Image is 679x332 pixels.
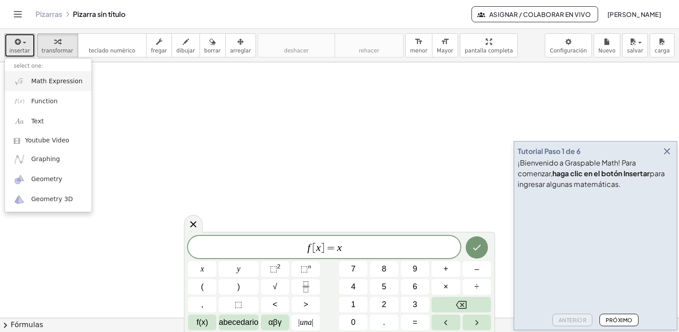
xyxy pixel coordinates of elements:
img: ggb-graphing.svg [14,154,25,165]
i: rehacer [339,36,399,47]
button: Alternar navegación [11,7,25,21]
button: format_sizeMayor [432,33,458,57]
button: 5 [370,279,398,295]
span: . [383,316,385,328]
a: Function [5,91,92,111]
button: Veces [431,279,460,295]
font: Próximo [605,317,632,324]
div: Tutorial Paso 1 de 6 [518,146,581,157]
span: salvar [627,48,643,54]
button: Asignar / Colaborar en vivo [471,6,598,22]
span: Mayor [437,48,453,54]
span: pantalla completa [465,48,513,54]
button: Configuración [545,33,591,57]
img: sqrt_x.png [14,76,25,87]
span: ) [237,281,240,293]
button: Mayor que [292,297,320,312]
button: deshacerdeshacer [258,33,335,57]
a: Pizarras [36,10,62,19]
button: Raíz cuadrada [261,279,289,295]
button: Alfabeto [219,315,258,330]
button: Menos [463,261,491,277]
span: 0 [351,316,355,328]
span: borrar [204,48,221,54]
span: [ [312,243,316,253]
span: Function [31,97,58,106]
a: Text [5,111,92,131]
a: Graphing [5,149,92,169]
button: Cuadricular [261,261,289,277]
button: salvar [622,33,648,57]
button: rehacerrehacer [335,33,403,57]
button: Retroceso [431,297,491,312]
span: | [298,318,300,327]
button: 6 [401,279,429,295]
button: Fracción [292,279,320,295]
a: Geometry [5,170,92,190]
var: f [308,242,311,253]
button: Nuevo [594,33,620,57]
span: > [304,299,308,311]
button: . [370,315,398,330]
button: 9 [401,261,429,277]
img: ggb-geometry.svg [14,174,25,185]
button: Alfabeto griego [261,315,289,330]
span: √ [273,281,277,293]
span: y [237,263,240,275]
button: Hecho [466,236,488,259]
button: insertar [4,33,35,57]
span: una [298,316,313,328]
span: 9 [413,263,417,275]
button: y [219,261,258,277]
span: Configuración [550,48,587,54]
span: < [273,299,278,311]
button: 2 [370,297,398,312]
button: Valor absoluto [292,315,320,330]
span: arreglar [230,48,251,54]
button: transformar [37,33,78,57]
img: ggb-3d.svg [14,194,25,205]
span: fregar [151,48,167,54]
button: dibujar [172,33,200,57]
span: Nuevo [599,48,615,54]
button: 8 [370,261,398,277]
span: ] [321,243,324,253]
i: format_size [441,36,449,47]
span: – [475,263,479,275]
li: select one: [5,61,92,71]
span: 7 [351,263,355,275]
span: 2 [382,299,386,311]
button: fregar [146,33,172,57]
button: format_sizemenor [405,33,432,57]
span: ⬚ [235,299,242,311]
span: 1 [351,299,355,311]
span: 3 [413,299,417,311]
span: Youtube Video [25,136,69,145]
span: ⬚ [300,264,308,273]
a: Math Expression [5,71,92,91]
font: ¡Bienvenido a Graspable Math! Para comenzar, para ingresar algunas matemáticas. [518,158,665,189]
button: pantalla completa [460,33,518,57]
var: x [316,242,321,253]
button: , [188,297,216,312]
button: ) [219,279,258,295]
span: transformar [42,48,73,54]
span: αβγ [268,316,282,328]
button: Flecha derecha [463,315,491,330]
span: Graphing [31,155,60,164]
button: Iguales [401,315,429,330]
a: Geometry 3D [5,190,92,210]
button: Funciones [188,315,216,330]
span: , [201,299,204,311]
span: abecedario [219,316,258,328]
button: x [188,261,216,277]
button: 1 [339,297,367,312]
img: f_x.png [14,96,25,107]
button: Flecha izquierda [431,315,460,330]
span: x [200,263,204,275]
span: deshacer [284,48,308,54]
button: tecladoteclado numérico [78,33,147,57]
img: Aa.png [14,116,25,127]
span: 6 [413,281,417,293]
i: format_size [415,36,423,47]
